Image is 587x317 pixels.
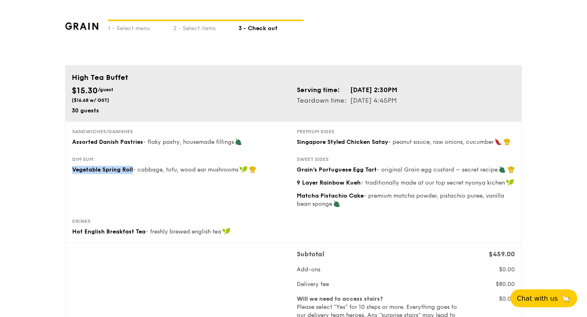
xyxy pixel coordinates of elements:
span: - cabbage, tofu, wood ear mushrooms [133,166,238,173]
span: - traditionally made at our top secret nyonya kichen [361,179,505,186]
img: icon-spicy.37a8142b.svg [494,138,502,145]
span: $0.00 [499,266,515,273]
div: Drinks [72,218,290,225]
div: 30 guests [72,107,290,115]
span: ($16.68 w/ GST) [72,97,109,103]
div: Dim sum [72,156,290,163]
div: Sandwiches/Danishes [72,128,290,135]
span: 🦙 [561,294,571,303]
td: [DATE] 2:30PM [350,85,398,95]
div: Sweet sides [297,156,515,163]
span: Assorted Danish Pastries [72,139,143,145]
span: - freshly brewed english tea [146,228,221,235]
span: $0.00 [499,295,515,302]
td: [DATE] 4:45PM [350,95,398,106]
span: - flaky pastry, housemade fillings [143,139,234,145]
span: $459.00 [489,250,515,258]
span: - premium matcha powder, pistachio puree, vanilla bean sponge [297,192,504,207]
span: Chat with us [517,295,558,302]
span: Hot English Breakfast Tea [72,228,146,235]
span: - original Grain egg custard – secret recipe [377,166,498,173]
img: icon-vegetarian.fe4039eb.svg [333,200,340,207]
td: Teardown time: [297,95,350,106]
span: - peanut sauce, raw onions, cucumber [388,139,494,145]
img: icon-vegan.f8ff3823.svg [506,179,514,186]
img: icon-chef-hat.a58ddaea.svg [503,138,511,145]
span: Delivery fee [297,281,329,288]
img: icon-chef-hat.a58ddaea.svg [249,166,256,173]
img: icon-vegetarian.fe4039eb.svg [499,166,506,173]
span: Add-ons [297,266,320,273]
span: /guest [98,87,113,92]
span: $15.30 [72,86,98,96]
span: Matcha Pistachio Cake [297,192,364,199]
td: Serving time: [297,85,350,95]
span: Grain's Portuguese Egg Tart [297,166,377,173]
span: Subtotal [297,250,324,258]
div: 1 - Select menu [108,21,173,33]
div: High Tea Buffet [72,72,515,83]
img: icon-chef-hat.a58ddaea.svg [508,166,515,173]
button: Chat with us🦙 [510,289,577,307]
span: $80.00 [496,281,515,288]
span: 9 Layer Rainbow Kueh [297,179,361,186]
div: 2 - Select items [173,21,238,33]
img: grain-logotype.1cdc1e11.png [65,22,98,30]
img: icon-vegan.f8ff3823.svg [222,228,230,235]
img: icon-vegan.f8ff3823.svg [239,166,247,173]
div: 3 - Check out [238,21,304,33]
span: Vegetable Spring Roll [72,166,133,173]
span: Singapore Styled Chicken Satay [297,139,388,145]
img: icon-vegetarian.fe4039eb.svg [235,138,242,145]
div: Premium sides [297,128,515,135]
b: Will we need to access stairs? [297,295,383,302]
